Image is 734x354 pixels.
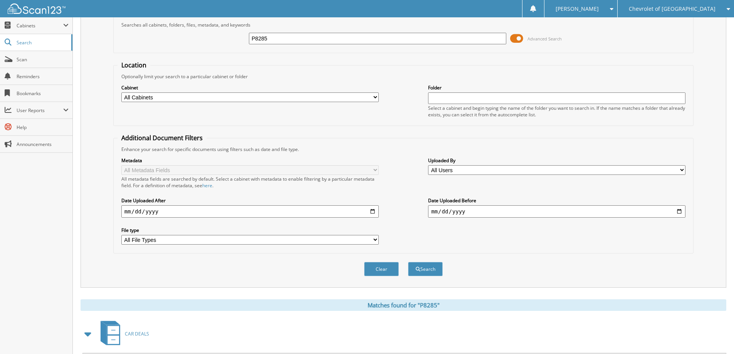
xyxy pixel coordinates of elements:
[118,22,689,28] div: Searches all cabinets, folders, files, metadata, and keywords
[408,262,443,276] button: Search
[629,7,716,11] span: Chevrolet of [GEOGRAPHIC_DATA]
[121,227,379,233] label: File type
[17,22,63,29] span: Cabinets
[428,84,685,91] label: Folder
[428,157,685,164] label: Uploaded By
[8,3,66,14] img: scan123-logo-white.svg
[428,205,685,218] input: end
[121,176,379,189] div: All metadata fields are searched by default. Select a cabinet with metadata to enable filtering b...
[121,205,379,218] input: start
[96,319,149,349] a: CAR DEALS
[17,90,69,97] span: Bookmarks
[118,146,689,153] div: Enhance your search for specific documents using filters such as date and file type.
[202,182,212,189] a: here
[364,262,399,276] button: Clear
[527,36,562,42] span: Advanced Search
[556,7,599,11] span: [PERSON_NAME]
[17,124,69,131] span: Help
[17,107,63,114] span: User Reports
[118,134,207,142] legend: Additional Document Filters
[121,197,379,204] label: Date Uploaded After
[118,61,150,69] legend: Location
[125,331,149,337] span: CAR DEALS
[121,157,379,164] label: Metadata
[17,141,69,148] span: Announcements
[695,317,734,354] iframe: Chat Widget
[17,56,69,63] span: Scan
[118,73,689,80] div: Optionally limit your search to a particular cabinet or folder
[428,105,685,118] div: Select a cabinet and begin typing the name of the folder you want to search in. If the name match...
[17,73,69,80] span: Reminders
[81,299,726,311] div: Matches found for "P8285"
[121,84,379,91] label: Cabinet
[17,39,67,46] span: Search
[428,197,685,204] label: Date Uploaded Before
